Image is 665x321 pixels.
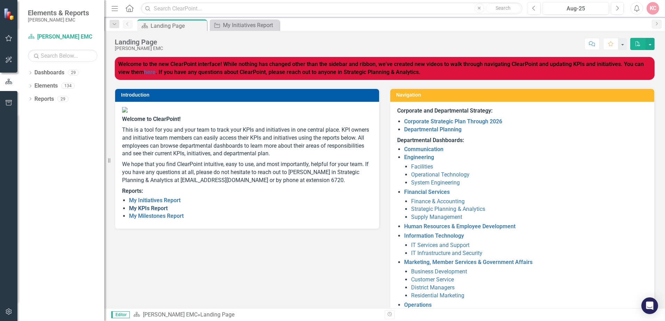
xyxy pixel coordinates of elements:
[411,292,464,299] a: Residential Marketing
[61,83,75,89] div: 134
[404,118,502,125] a: Corporate Strategic Plan Through 2026
[122,126,369,157] span: This is a tool for you and your team to track your KPIs and initiatives in one central place. KPI...
[404,126,462,133] a: Departmental Planning
[404,154,434,160] a: Engineering
[486,3,521,13] button: Search
[411,284,455,291] a: District Managers
[151,22,205,30] div: Landing Page
[141,2,522,15] input: Search ClearPoint...
[396,92,651,98] h3: Navigation
[129,205,168,212] a: My KPIs Report
[129,197,181,204] a: My Initiatives Report
[411,198,465,205] a: Finance & Accounting
[143,311,198,318] a: [PERSON_NAME] EMC
[404,232,464,239] a: Information Technology
[404,259,532,265] a: Marketing, Member Services & Government Affairs
[115,38,163,46] div: Landing Page
[28,50,97,62] input: Search Below...
[496,5,511,11] span: Search
[144,69,155,75] a: here
[34,95,54,103] a: Reports
[57,96,69,102] div: 29
[34,82,58,90] a: Elements
[28,33,97,41] a: [PERSON_NAME] EMC
[111,311,130,318] span: Editor
[411,276,454,283] a: Customer Service
[641,297,658,314] div: Open Intercom Messenger
[28,17,89,23] small: [PERSON_NAME] EMC
[211,21,278,30] a: My Initiatives Report
[404,223,515,230] a: Human Resources & Employee Development
[411,242,470,248] a: IT Services and Support
[129,213,184,219] a: My Milestones Report
[545,5,607,13] div: Aug-25
[122,159,372,186] p: We hope that you find ClearPoint intuitive, easy to use, and most importantly, helpful for your t...
[411,179,460,186] a: System Engineering
[115,46,163,51] div: [PERSON_NAME] EMC
[397,137,464,143] strong: Departmental Dashboards:
[122,188,143,194] strong: Reports:
[223,21,278,30] div: My Initiatives Report
[411,268,467,275] a: Business Development
[411,171,470,178] a: Operational Technology
[34,69,64,77] a: Dashboards
[411,250,482,256] a: IT Infrastructure and Security
[543,2,609,15] button: Aug-25
[68,70,79,76] div: 29
[647,2,659,15] button: KC
[397,107,492,114] strong: Corporate and Departmental Strategy:
[3,8,16,20] img: ClearPoint Strategy
[404,302,432,308] a: Operations
[411,206,485,212] a: Strategic Planning & Analytics
[122,116,181,122] span: Welcome to ClearPoint!
[411,163,433,170] a: Facilities
[200,311,234,318] div: Landing Page
[411,214,462,220] a: Supply Management
[118,61,644,75] strong: Welcome to the new ClearPoint interface! While nothing has changed other than the sidebar and rib...
[121,92,376,98] h3: Introduction
[404,146,443,153] a: Communication
[133,311,379,319] div: »
[28,9,89,17] span: Elements & Reports
[122,107,372,113] img: Jackson%20EMC%20high_res%20v2.png
[404,189,450,195] a: Financial Services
